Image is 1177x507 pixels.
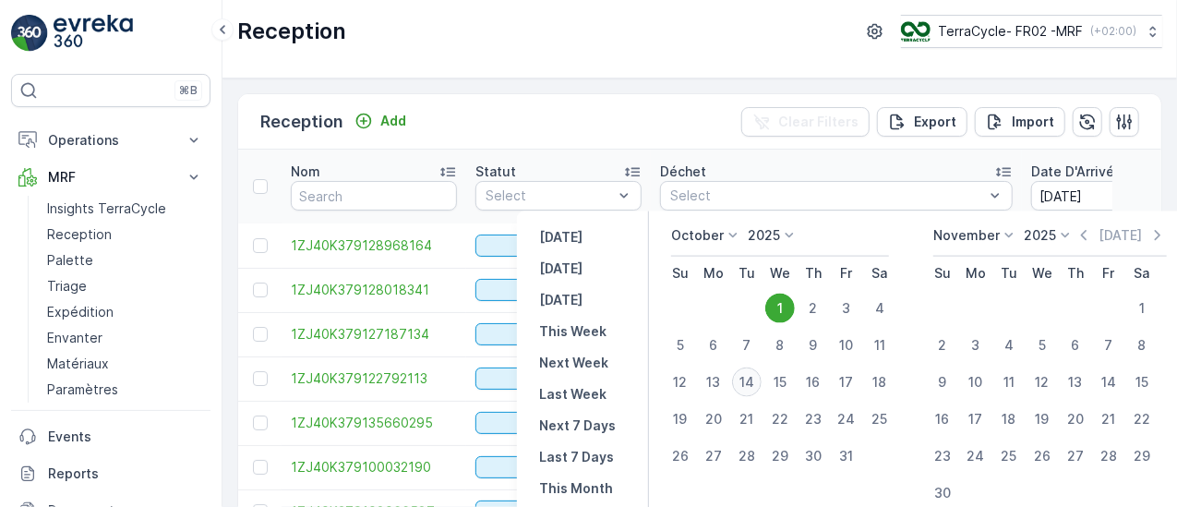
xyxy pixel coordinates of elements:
[699,368,728,397] div: 13
[291,163,320,181] p: Nom
[48,465,203,483] p: Reports
[539,291,582,309] p: [DATE]
[865,404,895,434] div: 25
[291,414,457,432] a: 1ZJ40K379135660295
[1012,113,1054,131] p: Import
[532,383,614,405] button: Last Week
[901,21,931,42] img: terracycle.png
[1031,181,1158,211] input: dd/mm/yyyy
[765,404,795,434] div: 22
[539,479,613,498] p: This Month
[992,257,1026,290] th: Tuesday
[291,325,457,344] a: 1ZJ40K379127187134
[732,368,762,397] div: 14
[959,257,992,290] th: Monday
[11,159,210,196] button: MRF
[732,331,762,360] div: 7
[40,273,210,299] a: Triage
[40,377,210,403] a: Paramètres
[532,352,616,374] button: Next Week
[291,281,457,299] span: 1ZJ40K379128018341
[1061,368,1090,397] div: 13
[1061,404,1090,434] div: 20
[928,404,957,434] div: 16
[47,380,118,399] p: Paramètres
[933,226,1000,245] p: November
[797,257,830,290] th: Thursday
[865,368,895,397] div: 18
[865,294,895,323] div: 4
[11,15,48,52] img: logo
[1127,441,1157,471] div: 29
[732,441,762,471] div: 28
[799,368,828,397] div: 16
[994,404,1024,434] div: 18
[291,369,457,388] a: 1ZJ40K379122792113
[532,258,590,280] button: Today
[1127,404,1157,434] div: 22
[1092,257,1125,290] th: Friday
[47,199,166,218] p: Insights TerraCycle
[47,329,102,347] p: Envanter
[832,404,861,434] div: 24
[532,320,614,343] button: This Week
[539,228,582,247] p: [DATE]
[486,187,613,205] p: Select
[732,404,762,434] div: 21
[539,385,607,404] p: Last Week
[670,187,984,205] p: Select
[1027,368,1057,397] div: 12
[539,260,582,278] p: [DATE]
[660,163,706,181] p: Déchet
[179,83,198,98] p: ⌘B
[253,371,268,386] div: Toggle Row Selected
[1090,24,1136,39] p: ( +02:00 )
[832,294,861,323] div: 3
[765,441,795,471] div: 29
[1027,441,1057,471] div: 26
[539,448,614,466] p: Last 7 Days
[1099,226,1143,245] p: [DATE]
[47,277,87,296] p: Triage
[778,113,859,131] p: Clear Filters
[765,331,795,360] div: 8
[40,325,210,351] a: Envanter
[380,112,406,130] p: Add
[47,251,93,270] p: Palette
[48,168,174,187] p: MRF
[1125,257,1159,290] th: Saturday
[1061,441,1090,471] div: 27
[1026,257,1059,290] th: Wednesday
[1127,368,1157,397] div: 15
[799,441,828,471] div: 30
[253,416,268,430] div: Toggle Row Selected
[11,122,210,159] button: Operations
[699,441,728,471] div: 27
[475,279,642,301] button: Non reçu
[532,415,623,437] button: Next 7 Days
[928,331,957,360] div: 2
[539,322,607,341] p: This Week
[671,226,724,245] p: October
[1059,257,1092,290] th: Thursday
[697,257,730,290] th: Monday
[994,441,1024,471] div: 25
[975,107,1065,137] button: Import
[253,238,268,253] div: Toggle Row Selected
[1094,368,1123,397] div: 14
[475,368,642,390] button: Non reçu
[47,225,112,244] p: Reception
[830,257,863,290] th: Friday
[765,294,795,323] div: 1
[291,458,457,477] a: 1ZJ40K379100032190
[532,289,590,311] button: Tomorrow
[994,368,1024,397] div: 11
[832,368,861,397] div: 17
[1024,226,1056,245] p: 2025
[741,107,870,137] button: Clear Filters
[699,331,728,360] div: 6
[48,131,174,150] p: Operations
